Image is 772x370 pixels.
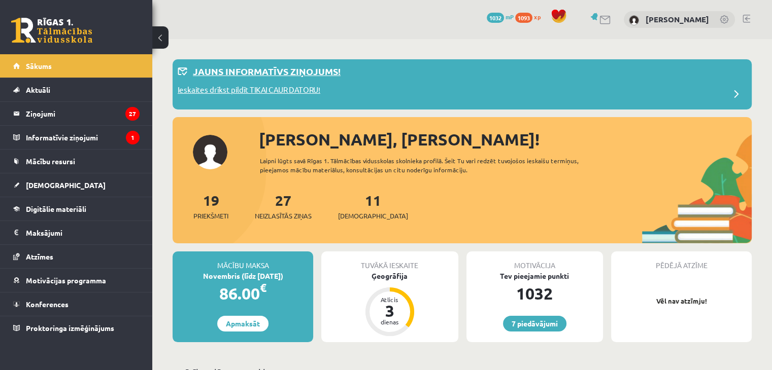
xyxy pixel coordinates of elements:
[217,316,268,331] a: Apmaksāt
[13,54,140,78] a: Sākums
[321,251,458,271] div: Tuvākā ieskaite
[629,15,639,25] img: Aleksejs Dovbenko
[178,84,320,98] p: Ieskaites drīkst pildīt TIKAI CAUR DATORU!
[487,13,504,23] span: 1032
[515,13,546,21] a: 1093 xp
[173,281,313,306] div: 86.00
[506,13,514,21] span: mP
[13,197,140,220] a: Digitālie materiāli
[259,127,752,152] div: [PERSON_NAME], [PERSON_NAME]!
[255,211,312,221] span: Neizlasītās ziņas
[321,271,458,338] a: Ģeogrāfija Atlicis 3 dienas
[534,13,541,21] span: xp
[26,102,140,125] legend: Ziņojumi
[193,191,228,221] a: 19Priekšmeti
[646,14,709,24] a: [PERSON_NAME]
[173,271,313,281] div: Novembris (līdz [DATE])
[26,300,69,309] span: Konferences
[487,13,514,21] a: 1032 mP
[26,157,75,166] span: Mācību resursi
[26,221,140,244] legend: Maksājumi
[338,191,408,221] a: 11[DEMOGRAPHIC_DATA]
[126,131,140,144] i: 1
[26,61,52,70] span: Sākums
[26,276,106,285] span: Motivācijas programma
[13,126,140,149] a: Informatīvie ziņojumi1
[466,251,603,271] div: Motivācija
[260,280,266,295] span: €
[255,191,312,221] a: 27Neizlasītās ziņas
[26,85,50,94] span: Aktuāli
[13,316,140,340] a: Proktoringa izmēģinājums
[26,180,106,190] span: [DEMOGRAPHIC_DATA]
[375,303,405,319] div: 3
[13,269,140,292] a: Motivācijas programma
[13,102,140,125] a: Ziņojumi27
[13,150,140,173] a: Mācību resursi
[13,78,140,101] a: Aktuāli
[13,245,140,268] a: Atzīmes
[466,281,603,306] div: 1032
[125,107,140,121] i: 27
[375,297,405,303] div: Atlicis
[13,221,140,244] a: Maksājumi
[26,323,114,332] span: Proktoringa izmēģinājums
[26,252,53,261] span: Atzīmes
[466,271,603,281] div: Tev pieejamie punkti
[173,251,313,271] div: Mācību maksa
[13,173,140,197] a: [DEMOGRAPHIC_DATA]
[11,18,92,43] a: Rīgas 1. Tālmācības vidusskola
[321,271,458,281] div: Ģeogrāfija
[338,211,408,221] span: [DEMOGRAPHIC_DATA]
[515,13,532,23] span: 1093
[375,319,405,325] div: dienas
[26,126,140,149] legend: Informatīvie ziņojumi
[503,316,566,331] a: 7 piedāvājumi
[193,64,341,78] p: Jauns informatīvs ziņojums!
[193,211,228,221] span: Priekšmeti
[260,156,608,174] div: Laipni lūgts savā Rīgas 1. Tālmācības vidusskolas skolnieka profilā. Šeit Tu vari redzēt tuvojošo...
[611,251,752,271] div: Pēdējā atzīme
[26,204,86,213] span: Digitālie materiāli
[178,64,747,104] a: Jauns informatīvs ziņojums! Ieskaites drīkst pildīt TIKAI CAUR DATORU!
[13,292,140,316] a: Konferences
[616,296,747,306] p: Vēl nav atzīmju!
